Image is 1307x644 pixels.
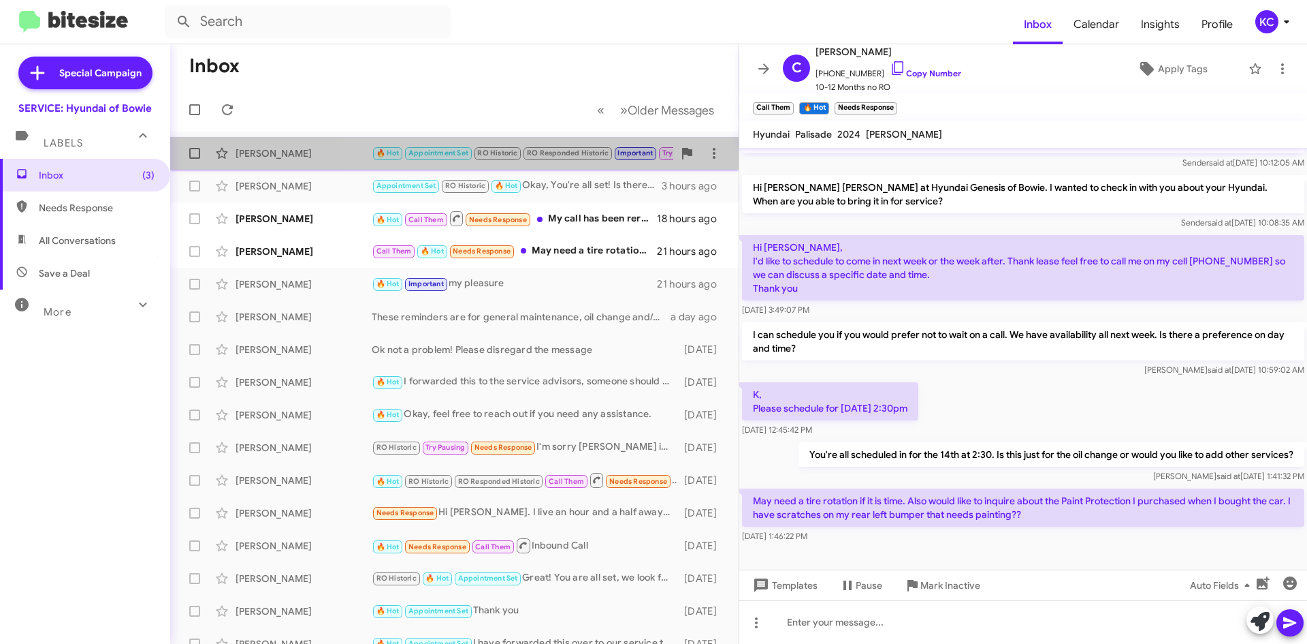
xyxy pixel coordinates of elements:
[236,375,372,389] div: [PERSON_NAME]
[39,234,116,247] span: All Conversations
[677,375,728,389] div: [DATE]
[662,149,702,157] span: Try Pausing
[677,572,728,585] div: [DATE]
[753,128,790,140] span: Hyundai
[816,60,961,80] span: [PHONE_NUMBER]
[677,441,728,455] div: [DATE]
[376,477,400,486] span: 🔥 Hot
[236,310,372,324] div: [PERSON_NAME]
[236,179,372,193] div: [PERSON_NAME]
[372,343,677,356] div: Ok not a problem! Please disregard the message
[1153,471,1304,481] span: [PERSON_NAME] [DATE] 1:41:32 PM
[1191,5,1244,44] a: Profile
[445,181,485,190] span: RO Historic
[657,277,728,291] div: 21 hours ago
[236,604,372,618] div: [PERSON_NAME]
[1244,10,1292,33] button: KC
[474,443,532,452] span: Needs Response
[39,266,90,280] span: Save a Deal
[469,215,527,224] span: Needs Response
[376,574,417,583] span: RO Historic
[44,137,83,149] span: Labels
[798,442,1304,467] p: You're all scheduled in for the 14th at 2:30. Is this just for the oil change or would you like t...
[662,179,728,193] div: 3 hours ago
[475,542,511,551] span: Call Them
[376,215,400,224] span: 🔥 Hot
[527,149,609,157] span: RO Responded Historic
[739,573,828,598] button: Templates
[408,477,449,486] span: RO Historic
[750,573,818,598] span: Templates
[458,574,518,583] span: Appointment Set
[236,408,372,422] div: [PERSON_NAME]
[372,310,671,324] div: These reminders are for general maintenance, oil change and/or tire rotation
[39,201,155,215] span: Needs Response
[236,572,372,585] div: [PERSON_NAME]
[677,506,728,520] div: [DATE]
[677,343,728,356] div: [DATE]
[657,245,728,258] div: 21 hours ago
[44,306,71,318] span: More
[165,5,451,38] input: Search
[408,149,468,157] span: Appointment Set
[376,279,400,288] span: 🔥 Hot
[742,175,1304,213] p: Hi [PERSON_NAME] [PERSON_NAME] at Hyundai Genesis of Bowie. I wanted to check in with you about y...
[376,542,400,551] span: 🔥 Hot
[590,96,722,124] nav: Page navigation example
[1013,5,1063,44] a: Inbox
[799,102,828,114] small: 🔥 Hot
[835,102,897,114] small: Needs Response
[890,68,961,78] a: Copy Number
[837,128,860,140] span: 2024
[376,181,436,190] span: Appointment Set
[795,128,832,140] span: Palisade
[372,570,677,586] div: Great! You are all set, we look forward to seeing you on the 18th :)
[236,474,372,487] div: [PERSON_NAME]
[372,374,677,390] div: I forwarded this to the service advisors, someone should be reaching out
[408,279,444,288] span: Important
[1216,471,1240,481] span: said at
[376,443,417,452] span: RO Historic
[372,440,677,455] div: I'm sorry [PERSON_NAME] is my advisor and I am not due for an oil change until next month.
[609,477,667,486] span: Needs Response
[1102,57,1242,81] button: Apply Tags
[742,489,1304,527] p: May need a tire rotation if it is time. Also would like to inquire about the Paint Protection I p...
[612,96,722,124] button: Next
[236,343,372,356] div: [PERSON_NAME]
[477,149,517,157] span: RO Historic
[236,441,372,455] div: [PERSON_NAME]
[376,607,400,615] span: 🔥 Hot
[1208,365,1231,375] span: said at
[1130,5,1191,44] a: Insights
[1063,5,1130,44] span: Calendar
[59,66,142,80] span: Special Campaign
[1182,157,1304,168] span: Sender [DATE] 10:12:05 AM
[1144,365,1304,375] span: [PERSON_NAME] [DATE] 10:59:02 AM
[408,215,444,224] span: Call Them
[828,573,893,598] button: Pause
[458,477,540,486] span: RO Responded Historic
[142,168,155,182] span: (3)
[742,235,1304,301] p: Hi [PERSON_NAME], I'd like to schedule to come in next week or the week after. Thank lease feel f...
[453,247,511,256] span: Needs Response
[866,128,942,140] span: [PERSON_NAME]
[236,539,372,553] div: [PERSON_NAME]
[376,410,400,419] span: 🔥 Hot
[425,443,465,452] span: Try Pausing
[753,102,794,114] small: Call Them
[597,102,604,119] span: «
[236,245,372,258] div: [PERSON_NAME]
[742,425,812,435] span: [DATE] 12:45:42 PM
[236,277,372,291] div: [PERSON_NAME]
[421,247,444,256] span: 🔥 Hot
[856,573,882,598] span: Pause
[372,243,657,259] div: May need a tire rotation if it is time. Also would like to inquire about the Paint Protection I p...
[376,247,412,256] span: Call Them
[372,276,657,292] div: my pleasure
[372,505,677,521] div: Hi [PERSON_NAME]. I live an hour and a half away and am having trouble finding a day to drive up....
[1208,217,1231,228] span: said at
[39,168,155,182] span: Inbox
[671,310,728,324] div: a day ago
